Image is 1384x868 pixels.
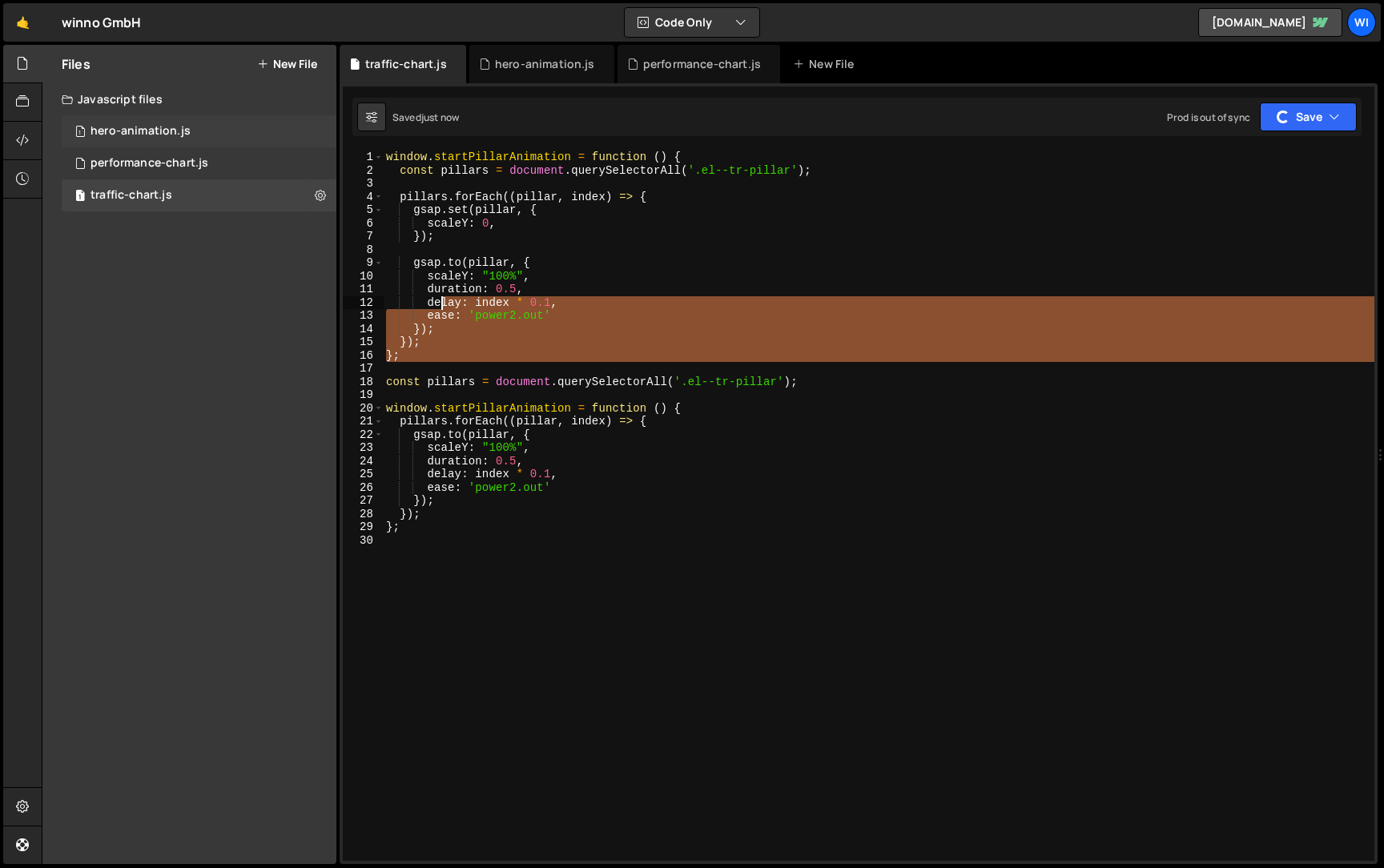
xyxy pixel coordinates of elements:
[1167,111,1250,124] div: Prod is out of sync
[343,520,384,534] div: 29
[42,83,336,115] div: Javascript files
[62,13,142,32] div: winno GmbH
[343,164,384,178] div: 2
[495,56,595,72] div: hero-animation.js
[343,177,384,191] div: 3
[1347,8,1376,37] a: wi
[365,56,447,72] div: traffic-chart.js
[62,115,336,147] div: hero-animation.js
[1260,102,1357,131] button: Save
[257,58,317,70] button: New File
[3,3,42,42] a: 🤙
[343,441,384,455] div: 23
[91,156,208,171] div: performance-chart.js
[91,188,172,203] div: traffic-chart.js
[343,349,384,363] div: 16
[62,55,91,73] h2: Files
[343,508,384,521] div: 28
[343,468,384,481] div: 25
[392,111,459,124] div: Saved
[343,283,384,296] div: 11
[343,336,384,349] div: 15
[343,376,384,389] div: 18
[343,534,384,548] div: 30
[343,217,384,231] div: 6
[343,296,384,310] div: 12
[343,428,384,442] div: 22
[62,179,336,211] div: 17342/48247.js
[343,362,384,376] div: 17
[343,388,384,402] div: 19
[643,56,761,72] div: performance-chart.js
[91,124,191,139] div: hero-animation.js
[343,151,384,164] div: 1
[343,494,384,508] div: 27
[75,191,85,203] span: 1
[1198,8,1342,37] a: [DOMAIN_NAME]
[421,111,459,124] div: just now
[343,191,384,204] div: 4
[343,481,384,495] div: 26
[343,230,384,243] div: 7
[625,8,759,37] button: Code Only
[343,415,384,428] div: 21
[343,203,384,217] div: 5
[343,455,384,468] div: 24
[793,56,860,72] div: New File
[62,147,336,179] div: 17342/48164.js
[343,323,384,336] div: 14
[343,270,384,283] div: 10
[343,256,384,270] div: 9
[343,243,384,257] div: 8
[343,309,384,323] div: 13
[343,402,384,416] div: 20
[75,127,85,139] span: 1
